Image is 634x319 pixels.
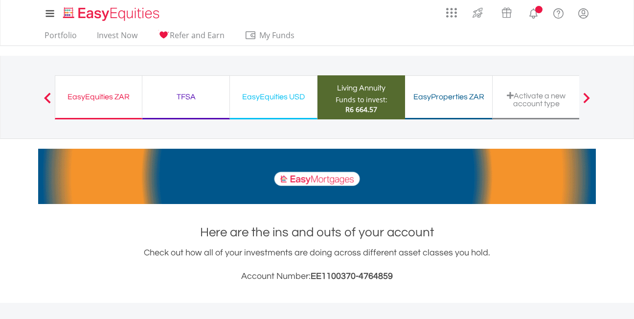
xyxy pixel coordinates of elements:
[411,90,486,104] div: EasyProperties ZAR
[41,30,81,46] a: Portfolio
[470,5,486,21] img: thrive-v2.svg
[571,2,596,24] a: My Profile
[345,105,377,114] span: R6 664.57
[170,30,225,41] span: Refer and Earn
[311,272,393,281] span: EE1100370-4764859
[546,2,571,22] a: FAQ's and Support
[61,6,163,22] img: EasyEquities_Logo.png
[38,149,596,204] img: EasyMortage Promotion Banner
[61,90,136,104] div: EasyEquities ZAR
[323,81,399,95] div: Living Annuity
[59,2,163,22] a: Home page
[521,2,546,22] a: Notifications
[38,246,596,283] div: Check out how all of your investments are doing across different asset classes you hold.
[236,90,311,104] div: EasyEquities USD
[336,95,387,105] div: Funds to invest:
[148,90,224,104] div: TFSA
[498,5,515,21] img: vouchers-v2.svg
[93,30,141,46] a: Invest Now
[440,2,463,18] a: AppsGrid
[498,91,574,108] div: Activate a new account type
[492,2,521,21] a: Vouchers
[38,270,596,283] h3: Account Number:
[154,30,228,46] a: Refer and Earn
[245,29,309,42] span: My Funds
[446,7,457,18] img: grid-menu-icon.svg
[38,224,596,241] h1: Here are the ins and outs of your account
